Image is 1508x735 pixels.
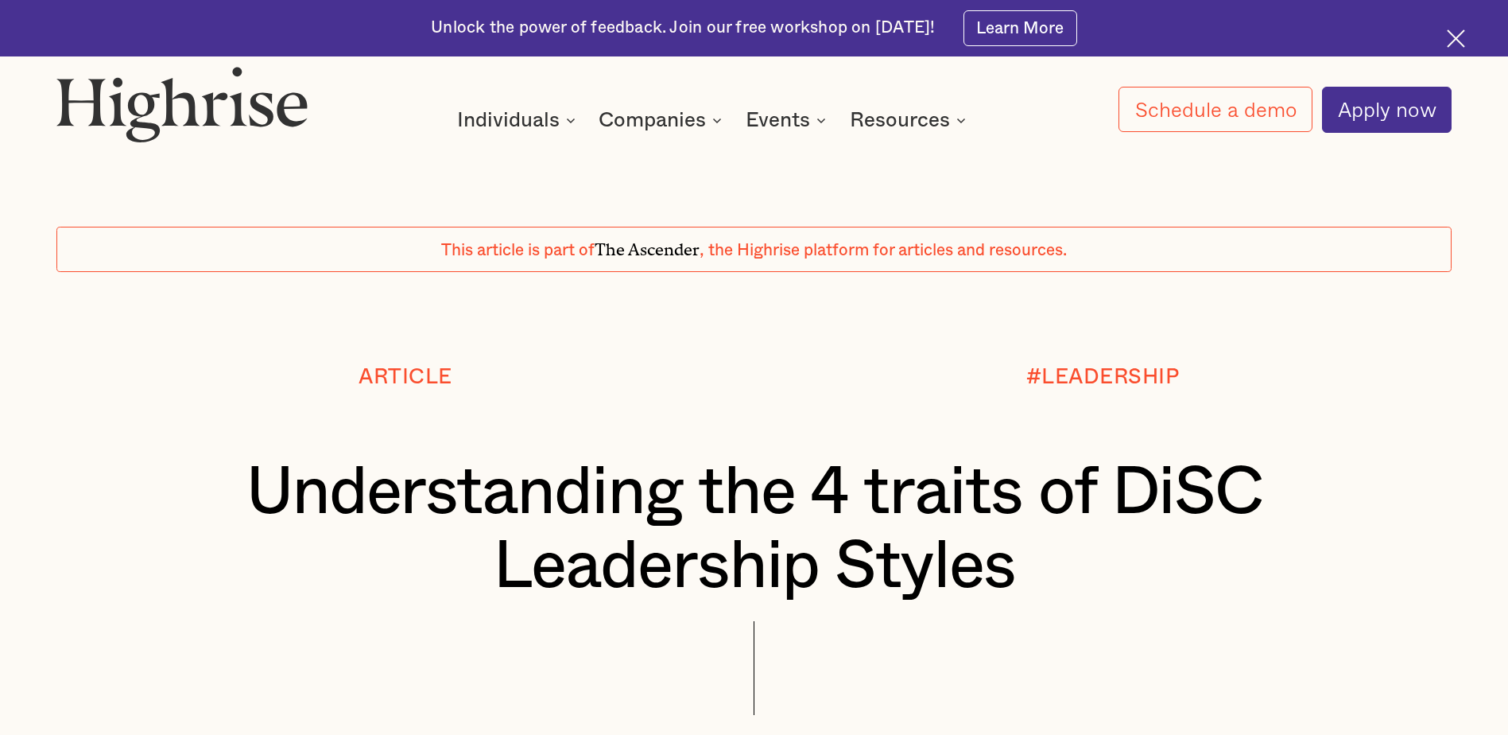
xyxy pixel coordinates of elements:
a: Schedule a demo [1118,87,1312,132]
a: Learn More [963,10,1077,46]
span: , the Highrise platform for articles and resources. [700,242,1067,259]
div: Unlock the power of feedback. Join our free workshop on [DATE]! [431,17,935,39]
img: Cross icon [1447,29,1465,48]
img: Highrise logo [56,66,308,142]
div: #LEADERSHIP [1026,366,1180,389]
div: Individuals [457,111,560,130]
span: The Ascender [595,236,700,256]
div: Individuals [457,111,580,130]
div: Companies [599,111,706,130]
span: This article is part of [441,242,595,259]
div: Resources [850,111,971,130]
div: Resources [850,111,950,130]
div: Article [359,366,452,389]
div: Events [746,111,831,130]
div: Events [746,111,810,130]
div: Companies [599,111,727,130]
h1: Understanding the 4 traits of DiSC Leadership Styles [114,456,1394,604]
a: Apply now [1322,87,1452,133]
